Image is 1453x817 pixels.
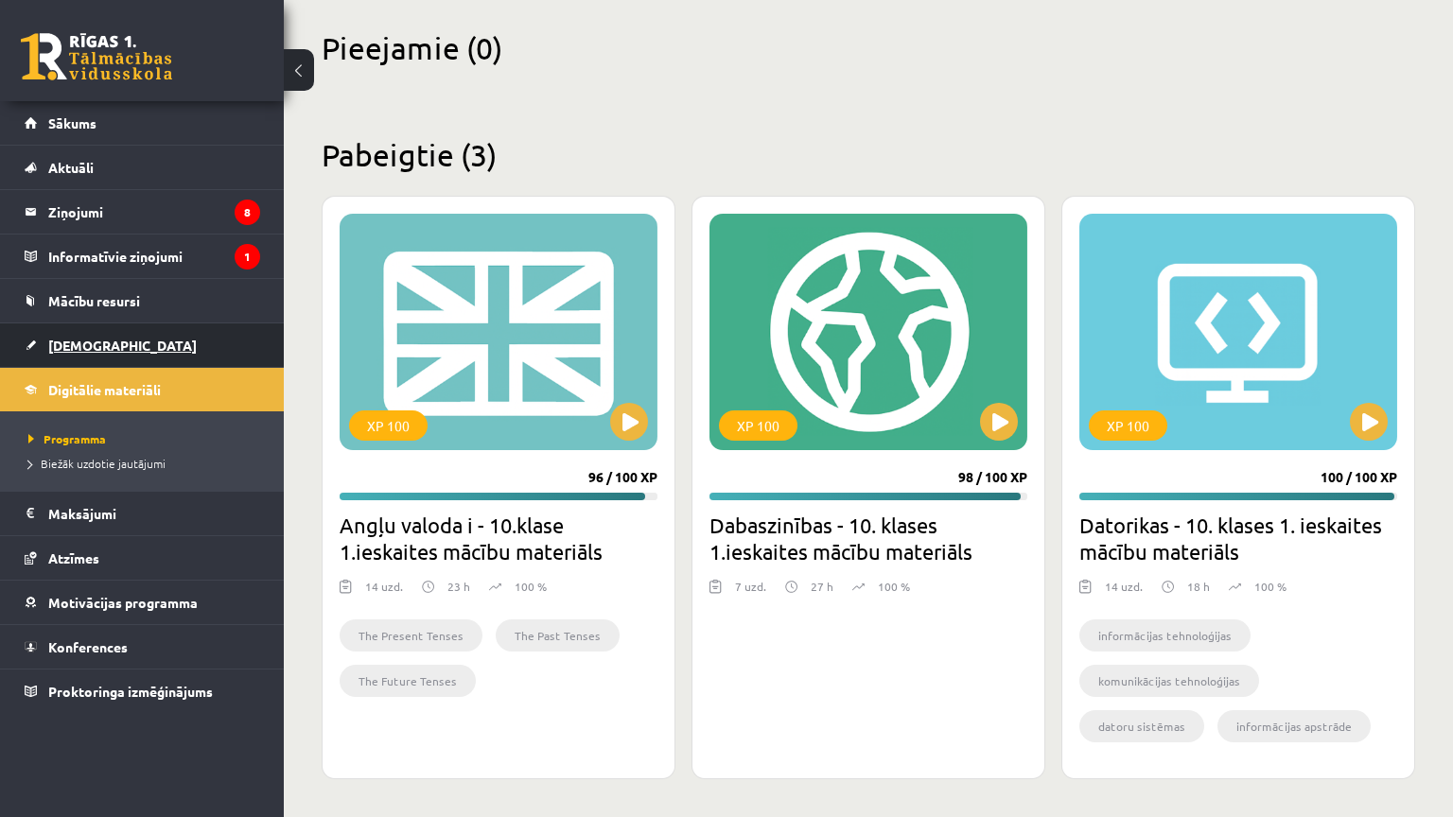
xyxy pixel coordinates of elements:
[48,594,198,611] span: Motivācijas programma
[28,430,265,447] a: Programma
[25,536,260,580] a: Atzīmes
[48,292,140,309] span: Mācību resursi
[709,512,1027,565] h2: Dabaszinības - 10. klases 1.ieskaites mācību materiāls
[1187,578,1210,595] p: 18 h
[365,578,403,606] div: 14 uzd.
[48,638,128,655] span: Konferences
[25,669,260,713] a: Proktoringa izmēģinājums
[719,410,797,441] div: XP 100
[48,190,260,234] legend: Ziņojumi
[25,235,260,278] a: Informatīvie ziņojumi1
[25,279,260,322] a: Mācību resursi
[25,101,260,145] a: Sākums
[1089,410,1167,441] div: XP 100
[25,492,260,535] a: Maksājumi
[349,410,428,441] div: XP 100
[735,578,766,606] div: 7 uzd.
[48,159,94,176] span: Aktuāli
[496,619,620,652] li: The Past Tenses
[25,146,260,189] a: Aktuāli
[1254,578,1287,595] p: 100 %
[1079,512,1397,565] h2: Datorikas - 10. klases 1. ieskaites mācību materiāls
[340,665,476,697] li: The Future Tenses
[235,244,260,269] i: 1
[25,625,260,669] a: Konferences
[25,190,260,234] a: Ziņojumi8
[48,549,99,566] span: Atzīmes
[25,323,260,367] a: [DEMOGRAPHIC_DATA]
[28,431,106,446] span: Programma
[515,578,547,595] p: 100 %
[48,492,260,535] legend: Maksājumi
[1079,710,1204,742] li: datoru sistēmas
[447,578,470,595] p: 23 h
[48,235,260,278] legend: Informatīvie ziņojumi
[322,29,1415,66] h2: Pieejamie (0)
[28,456,166,471] span: Biežāk uzdotie jautājumi
[1079,619,1251,652] li: informācijas tehnoloģijas
[340,512,657,565] h2: Angļu valoda i - 10.klase 1.ieskaites mācību materiāls
[48,381,161,398] span: Digitālie materiāli
[48,114,96,131] span: Sākums
[48,683,213,700] span: Proktoringa izmēģinājums
[28,455,265,472] a: Biežāk uzdotie jautājumi
[322,136,1415,173] h2: Pabeigtie (3)
[1217,710,1371,742] li: informācijas apstrāde
[48,337,197,354] span: [DEMOGRAPHIC_DATA]
[1079,665,1259,697] li: komunikācijas tehnoloģijas
[21,33,172,80] a: Rīgas 1. Tālmācības vidusskola
[25,368,260,411] a: Digitālie materiāli
[1105,578,1143,606] div: 14 uzd.
[340,619,482,652] li: The Present Tenses
[235,200,260,225] i: 8
[811,578,833,595] p: 27 h
[25,581,260,624] a: Motivācijas programma
[878,578,910,595] p: 100 %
